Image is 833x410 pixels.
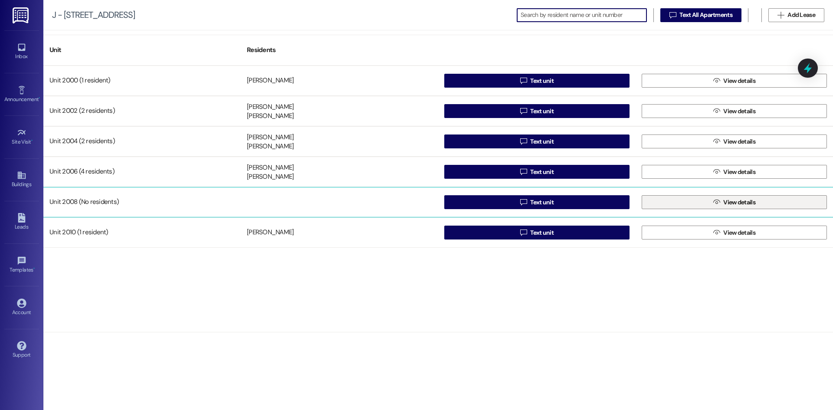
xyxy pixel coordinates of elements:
[43,102,241,120] div: Unit 2002 (2 residents)
[642,74,827,88] button: View details
[43,194,241,211] div: Unit 2008 (No residents)
[777,12,784,19] i: 
[444,165,630,179] button: Text unit
[43,72,241,89] div: Unit 2000 (1 resident)
[520,229,527,236] i: 
[444,195,630,209] button: Text unit
[723,76,755,85] span: View details
[660,8,741,22] button: Text All Apartments
[713,108,720,115] i: 
[723,137,755,146] span: View details
[241,39,438,61] div: Residents
[43,39,241,61] div: Unit
[4,168,39,191] a: Buildings
[642,165,827,179] button: View details
[4,125,39,149] a: Site Visit •
[247,133,294,142] div: [PERSON_NAME]
[444,226,630,239] button: Text unit
[521,9,646,21] input: Search by resident name or unit number
[723,228,755,237] span: View details
[247,228,294,237] div: [PERSON_NAME]
[33,266,35,272] span: •
[39,95,40,101] span: •
[247,173,294,182] div: [PERSON_NAME]
[642,195,827,209] button: View details
[713,199,720,206] i: 
[713,229,720,236] i: 
[679,10,732,20] span: Text All Apartments
[4,296,39,319] a: Account
[31,138,33,144] span: •
[444,74,630,88] button: Text unit
[787,10,815,20] span: Add Lease
[4,40,39,63] a: Inbox
[43,163,241,180] div: Unit 2006 (4 residents)
[768,8,824,22] button: Add Lease
[669,12,676,19] i: 
[4,210,39,234] a: Leads
[713,168,720,175] i: 
[723,167,755,177] span: View details
[520,199,527,206] i: 
[642,134,827,148] button: View details
[444,104,630,118] button: Text unit
[43,224,241,241] div: Unit 2010 (1 resident)
[530,137,554,146] span: Text unit
[530,107,554,116] span: Text unit
[713,138,720,145] i: 
[13,7,30,23] img: ResiDesk Logo
[52,10,135,20] div: J - [STREET_ADDRESS]
[444,134,630,148] button: Text unit
[642,104,827,118] button: View details
[4,253,39,277] a: Templates •
[530,198,554,207] span: Text unit
[723,107,755,116] span: View details
[520,138,527,145] i: 
[247,112,294,121] div: [PERSON_NAME]
[723,198,755,207] span: View details
[43,133,241,150] div: Unit 2004 (2 residents)
[4,338,39,362] a: Support
[642,226,827,239] button: View details
[520,108,527,115] i: 
[247,102,294,112] div: [PERSON_NAME]
[530,76,554,85] span: Text unit
[530,167,554,177] span: Text unit
[247,76,294,85] div: [PERSON_NAME]
[247,163,294,172] div: [PERSON_NAME]
[520,168,527,175] i: 
[713,77,720,84] i: 
[247,142,294,151] div: [PERSON_NAME]
[520,77,527,84] i: 
[530,228,554,237] span: Text unit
